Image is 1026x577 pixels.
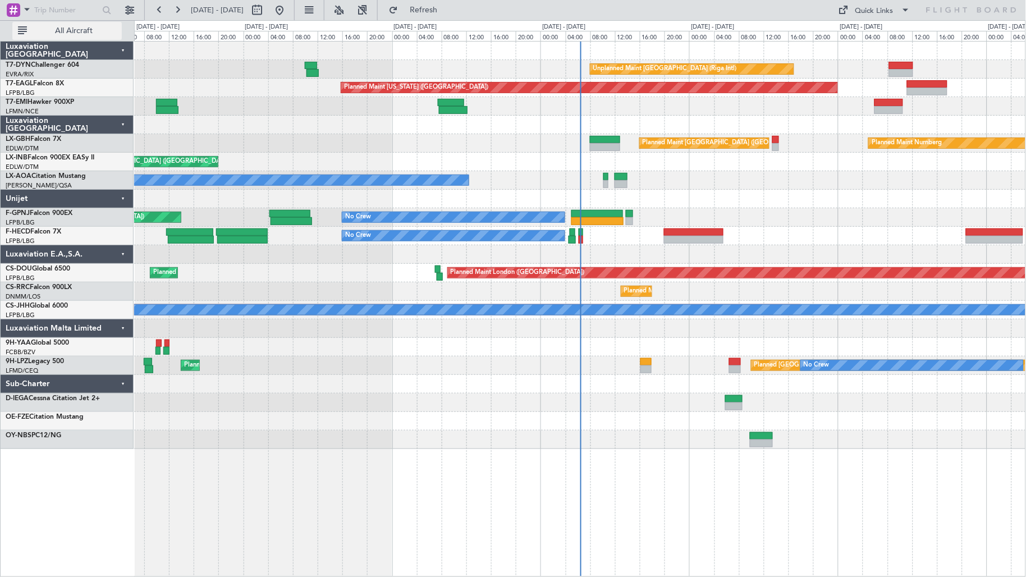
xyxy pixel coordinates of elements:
[643,135,819,152] div: Planned Maint [GEOGRAPHIC_DATA] ([GEOGRAPHIC_DATA])
[153,264,330,281] div: Planned Maint [GEOGRAPHIC_DATA] ([GEOGRAPHIC_DATA])
[268,31,293,41] div: 04:00
[6,80,64,87] a: T7-EAGLFalcon 8X
[6,303,68,309] a: CS-JHHGlobal 6000
[6,99,28,106] span: T7-EMI
[6,432,31,439] span: OY-NBS
[29,27,118,35] span: All Aircraft
[640,31,665,41] div: 16:00
[345,209,371,226] div: No Crew
[6,311,35,319] a: LFPB/LBG
[169,31,194,41] div: 12:00
[345,227,371,244] div: No Crew
[541,31,565,41] div: 00:00
[400,6,447,14] span: Refresh
[6,414,29,420] span: OE-FZE
[6,144,39,153] a: EDLW/DTM
[344,79,488,96] div: Planned Maint [US_STATE] ([GEOGRAPHIC_DATA])
[184,357,317,374] div: Planned Maint Cannes ([GEOGRAPHIC_DATA])
[6,340,31,346] span: 9H-YAA
[838,31,863,41] div: 00:00
[6,154,28,161] span: LX-INB
[566,31,590,41] div: 04:00
[144,31,169,41] div: 08:00
[6,414,84,420] a: OE-FZECitation Mustang
[6,340,69,346] a: 9H-YAAGlobal 5000
[6,367,38,375] a: LFMD/CEQ
[840,22,883,32] div: [DATE] - [DATE]
[244,31,268,41] div: 00:00
[937,31,962,41] div: 16:00
[764,31,789,41] div: 12:00
[318,31,342,41] div: 12:00
[6,284,30,291] span: CS-RRC
[6,395,29,402] span: D-IEGA
[6,218,35,227] a: LFPB/LBG
[665,31,689,41] div: 20:00
[194,31,218,41] div: 16:00
[804,357,830,374] div: No Crew
[6,154,94,161] a: LX-INBFalcon 900EX EASy II
[6,136,30,143] span: LX-GBH
[6,99,74,106] a: T7-EMIHawker 900XP
[218,31,243,41] div: 20:00
[34,2,99,19] input: Trip Number
[6,181,72,190] a: [PERSON_NAME]/QSA
[6,163,39,171] a: EDLW/DTM
[191,5,244,15] span: [DATE] - [DATE]
[833,1,916,19] button: Quick Links
[6,348,35,356] a: FCBB/BZV
[6,62,31,68] span: T7-DYN
[491,31,516,41] div: 16:00
[6,136,61,143] a: LX-GBHFalcon 7X
[863,31,887,41] div: 04:00
[689,31,714,41] div: 00:00
[6,274,35,282] a: LFPB/LBG
[6,265,70,272] a: CS-DOUGlobal 6500
[394,22,437,32] div: [DATE] - [DATE]
[6,173,86,180] a: LX-AOACitation Mustang
[342,31,367,41] div: 16:00
[739,31,764,41] div: 08:00
[12,22,122,40] button: All Aircraft
[855,6,894,17] div: Quick Links
[590,31,615,41] div: 08:00
[615,31,640,41] div: 12:00
[6,358,64,365] a: 9H-LPZLegacy 500
[383,1,451,19] button: Refresh
[6,80,33,87] span: T7-EAGL
[6,265,32,272] span: CS-DOU
[466,31,491,41] div: 12:00
[888,31,913,41] div: 08:00
[136,22,180,32] div: [DATE] - [DATE]
[6,228,30,235] span: F-HECD
[6,107,39,116] a: LFMN/NCE
[6,210,30,217] span: F-GPNJ
[6,210,72,217] a: F-GPNJFalcon 900EX
[6,292,40,301] a: DNMM/LOS
[6,395,100,402] a: D-IEGACessna Citation Jet 2+
[367,31,392,41] div: 20:00
[293,31,318,41] div: 08:00
[789,31,813,41] div: 16:00
[516,31,541,41] div: 20:00
[6,284,72,291] a: CS-RRCFalcon 900LX
[813,31,838,41] div: 20:00
[6,432,61,439] a: OY-NBSPC12/NG
[691,22,734,32] div: [DATE] - [DATE]
[245,22,288,32] div: [DATE] - [DATE]
[913,31,937,41] div: 12:00
[624,283,801,300] div: Planned Maint [GEOGRAPHIC_DATA] ([GEOGRAPHIC_DATA])
[6,62,79,68] a: T7-DYNChallenger 604
[451,264,585,281] div: Planned Maint London ([GEOGRAPHIC_DATA])
[542,22,585,32] div: [DATE] - [DATE]
[6,237,35,245] a: LFPB/LBG
[714,31,739,41] div: 04:00
[6,89,35,97] a: LFPB/LBG
[593,61,737,77] div: Unplanned Maint [GEOGRAPHIC_DATA] (Riga Intl)
[987,31,1011,41] div: 00:00
[54,153,231,170] div: Planned Maint [GEOGRAPHIC_DATA] ([GEOGRAPHIC_DATA])
[6,303,30,309] span: CS-JHH
[442,31,466,41] div: 08:00
[417,31,442,41] div: 04:00
[6,173,31,180] span: LX-AOA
